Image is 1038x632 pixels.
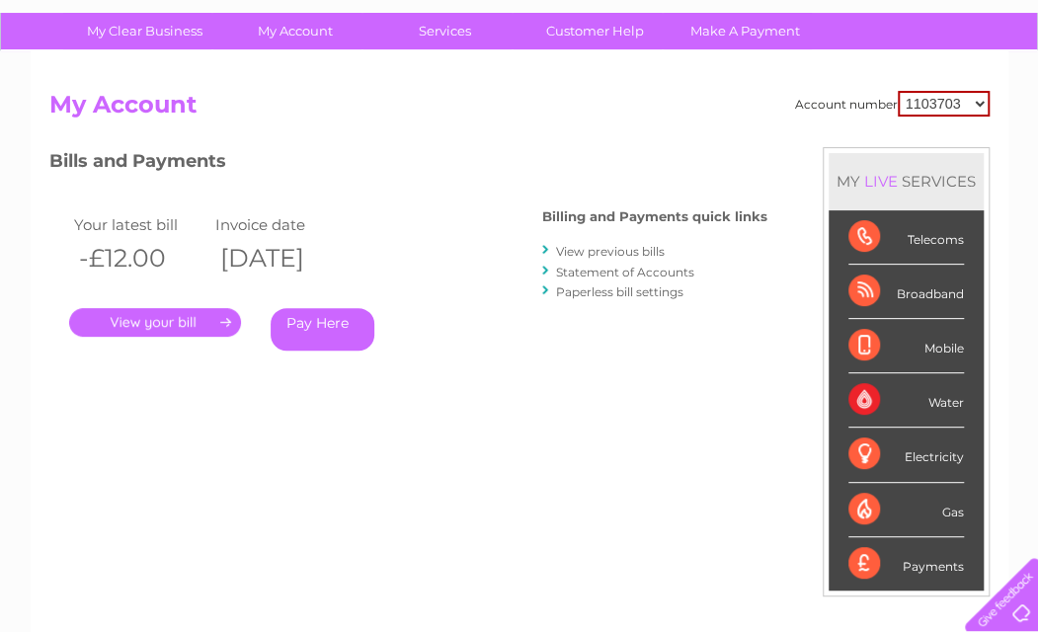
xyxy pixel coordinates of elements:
a: Customer Help [514,13,677,49]
img: logo.png [37,51,137,112]
div: Broadband [848,265,964,319]
a: Pay Here [271,308,374,351]
a: My Clear Business [63,13,226,49]
a: Energy [740,84,783,99]
h4: Billing and Payments quick links [542,209,767,224]
div: MY SERVICES [829,153,984,209]
td: Your latest bill [69,211,211,238]
div: Account number [795,91,990,117]
th: -£12.00 [69,238,211,278]
a: Services [363,13,526,49]
a: Log out [973,84,1019,99]
div: LIVE [860,172,902,191]
a: Water [690,84,728,99]
div: Mobile [848,319,964,373]
a: Paperless bill settings [556,284,683,299]
a: . [69,308,241,337]
div: Water [848,373,964,428]
div: Electricity [848,428,964,482]
div: Clear Business is a trading name of Verastar Limited (registered in [GEOGRAPHIC_DATA] No. 3667643... [53,11,987,96]
a: 0333 014 3131 [666,10,802,35]
a: Statement of Accounts [556,265,694,279]
a: Blog [866,84,895,99]
div: Telecoms [848,210,964,265]
a: View previous bills [556,244,665,259]
a: Make A Payment [664,13,827,49]
div: Gas [848,483,964,537]
div: Payments [848,537,964,591]
a: Telecoms [795,84,854,99]
td: Invoice date [210,211,353,238]
a: Contact [907,84,955,99]
h2: My Account [49,91,990,128]
a: My Account [213,13,376,49]
th: [DATE] [210,238,353,278]
h3: Bills and Payments [49,147,767,182]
